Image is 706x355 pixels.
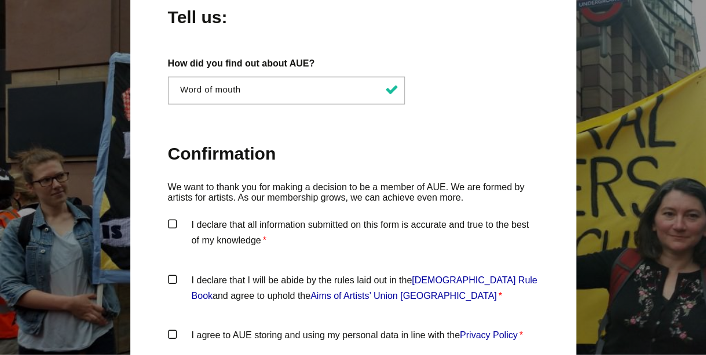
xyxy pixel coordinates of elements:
[310,291,497,301] a: Aims of Artists’ Union [GEOGRAPHIC_DATA]
[168,6,279,28] h2: Tell us:
[168,182,539,204] p: We want to thank you for making a decision to be a member of AUE. We are formed by artists for ar...
[192,275,537,301] a: [DEMOGRAPHIC_DATA] Rule Book
[168,56,539,71] label: How did you find out about AUE?
[177,84,402,95] li: Word of mouth
[168,142,539,165] h2: Confirmation
[460,330,518,340] a: Privacy Policy
[168,272,539,307] label: I declare that I will be abide by the rules laid out in the and agree to uphold the
[168,217,539,252] label: I declare that all information submitted on this form is accurate and true to the best of my know...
